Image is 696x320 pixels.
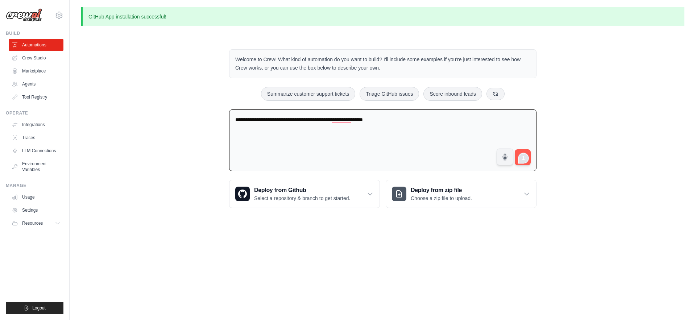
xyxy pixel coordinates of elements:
[9,132,63,144] a: Traces
[22,220,43,226] span: Resources
[81,7,684,26] p: GitHub App installation successful!
[6,183,63,188] div: Manage
[411,186,472,195] h3: Deploy from zip file
[9,119,63,130] a: Integrations
[229,109,536,171] textarea: To enrich screen reader interactions, please activate Accessibility in Grammarly extension settings
[411,195,472,202] p: Choose a zip file to upload.
[6,30,63,36] div: Build
[9,158,63,175] a: Environment Variables
[254,195,350,202] p: Select a repository & branch to get started.
[9,91,63,103] a: Tool Registry
[9,217,63,229] button: Resources
[235,55,530,72] p: Welcome to Crew! What kind of automation do you want to build? I'll include some examples if you'...
[9,191,63,203] a: Usage
[9,52,63,64] a: Crew Studio
[9,204,63,216] a: Settings
[32,305,46,311] span: Logout
[9,65,63,77] a: Marketplace
[6,8,42,22] img: Logo
[423,87,482,101] button: Score inbound leads
[9,78,63,90] a: Agents
[9,39,63,51] a: Automations
[6,110,63,116] div: Operate
[660,285,696,320] iframe: Chat Widget
[6,302,63,314] button: Logout
[360,87,419,101] button: Triage GitHub issues
[254,186,350,195] h3: Deploy from Github
[261,87,355,101] button: Summarize customer support tickets
[9,145,63,157] a: LLM Connections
